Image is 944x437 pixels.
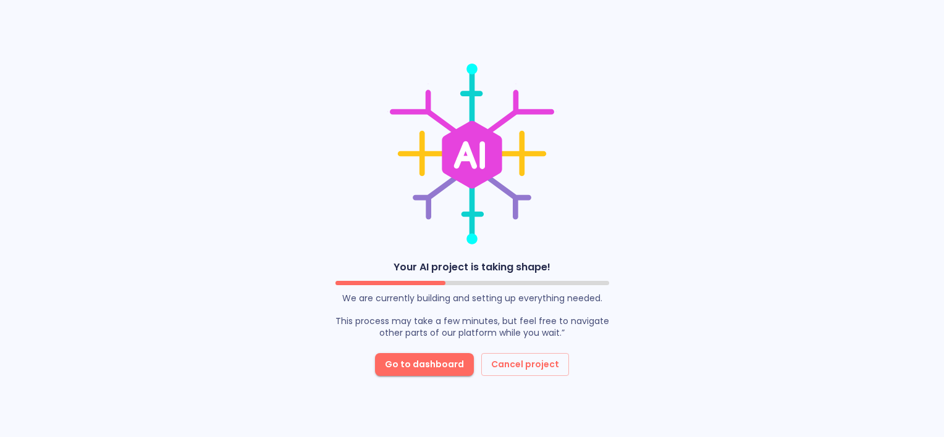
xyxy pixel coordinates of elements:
button: Cancel project [481,353,569,376]
span: Go to dashboard [385,357,464,372]
button: Go to dashboard [375,353,474,376]
p: We are currently building and setting up everything needed. This process may take a few minutes, ... [335,293,609,338]
span: Cancel project [491,357,559,372]
h4: Your AI project is taking shape! [335,261,609,273]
